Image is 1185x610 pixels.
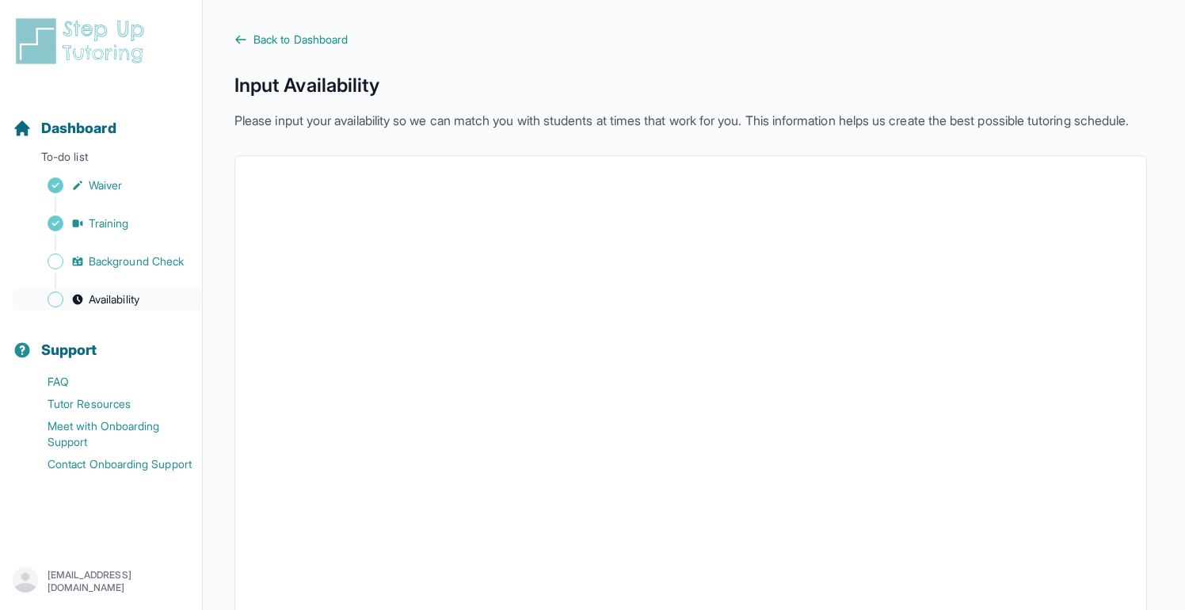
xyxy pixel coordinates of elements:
[13,415,202,453] a: Meet with Onboarding Support
[13,16,154,67] img: logo
[13,174,202,196] a: Waiver
[13,371,202,393] a: FAQ
[13,117,116,139] a: Dashboard
[6,314,196,368] button: Support
[6,92,196,146] button: Dashboard
[13,288,202,311] a: Availability
[89,254,184,269] span: Background Check
[13,567,189,596] button: [EMAIL_ADDRESS][DOMAIN_NAME]
[41,339,97,361] span: Support
[13,250,202,273] a: Background Check
[13,393,202,415] a: Tutor Resources
[48,569,189,594] p: [EMAIL_ADDRESS][DOMAIN_NAME]
[89,177,122,193] span: Waiver
[13,212,202,234] a: Training
[234,32,1147,48] a: Back to Dashboard
[89,292,139,307] span: Availability
[253,32,348,48] span: Back to Dashboard
[6,149,196,171] p: To-do list
[89,215,129,231] span: Training
[234,111,1147,130] p: Please input your availability so we can match you with students at times that work for you. This...
[234,73,1147,98] h1: Input Availability
[41,117,116,139] span: Dashboard
[13,453,202,475] a: Contact Onboarding Support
